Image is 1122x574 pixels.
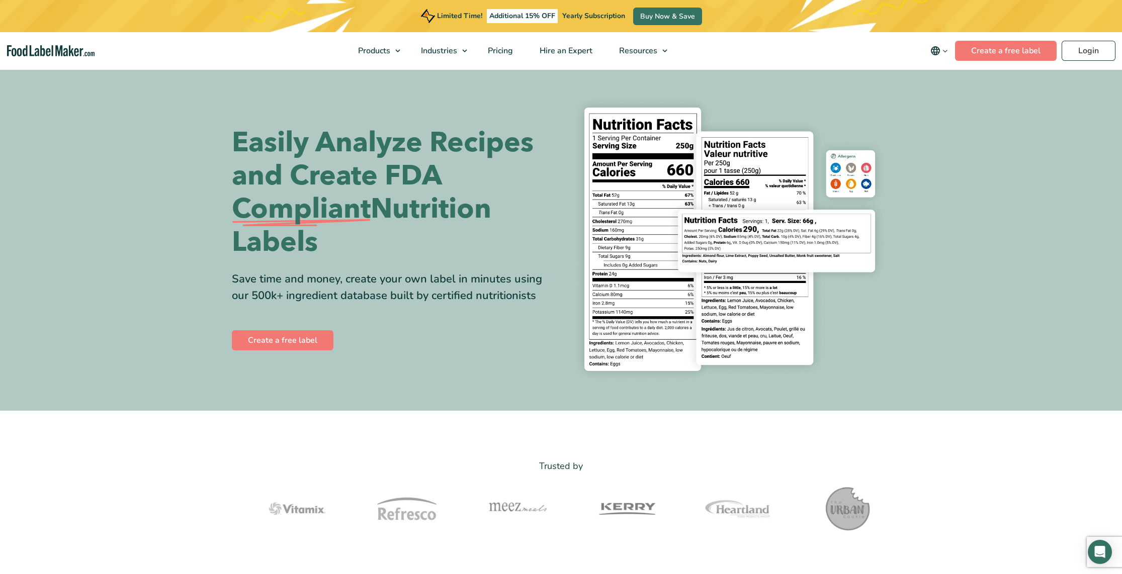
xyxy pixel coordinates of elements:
[616,45,658,56] span: Resources
[633,8,702,25] a: Buy Now & Save
[537,45,593,56] span: Hire an Expert
[1088,540,1112,564] div: Open Intercom Messenger
[232,126,554,259] h1: Easily Analyze Recipes and Create FDA Nutrition Labels
[562,11,625,21] span: Yearly Subscription
[955,41,1057,61] a: Create a free label
[527,32,603,69] a: Hire an Expert
[1062,41,1115,61] a: Login
[606,32,672,69] a: Resources
[355,45,391,56] span: Products
[485,45,514,56] span: Pricing
[418,45,458,56] span: Industries
[487,9,558,23] span: Additional 15% OFF
[408,32,472,69] a: Industries
[475,32,524,69] a: Pricing
[232,330,333,350] a: Create a free label
[232,193,371,226] span: Compliant
[232,271,554,304] div: Save time and money, create your own label in minutes using our 500k+ ingredient database built b...
[232,459,891,473] p: Trusted by
[345,32,405,69] a: Products
[437,11,482,21] span: Limited Time!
